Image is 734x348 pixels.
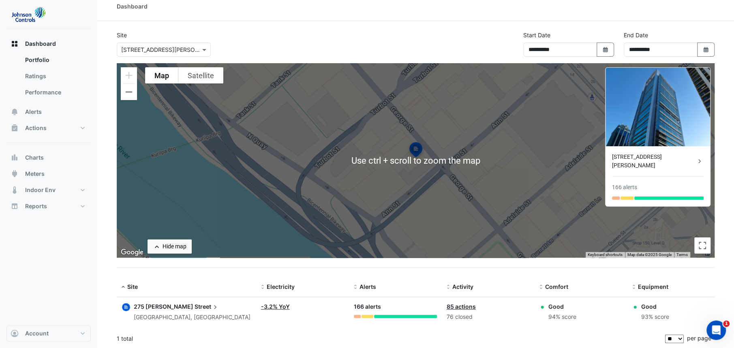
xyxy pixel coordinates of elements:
[624,31,648,39] label: End Date
[11,170,19,178] app-icon: Meters
[19,52,91,68] a: Portfolio
[706,320,726,340] iframe: Intercom live chat
[134,303,193,310] span: 275 [PERSON_NAME]
[612,153,695,170] div: [STREET_ADDRESS][PERSON_NAME]
[676,252,688,257] a: Terms (opens in new tab)
[11,108,19,116] app-icon: Alerts
[261,303,290,310] a: -3.2% YoY
[25,154,44,162] span: Charts
[25,186,56,194] span: Indoor Env
[638,283,668,290] span: Equipment
[117,31,127,39] label: Site
[25,108,42,116] span: Alerts
[195,302,219,311] span: Street
[11,154,19,162] app-icon: Charts
[163,242,186,251] div: Hide map
[354,302,437,312] div: 166 alerts
[11,124,19,132] app-icon: Actions
[548,302,576,311] div: Good
[606,68,710,146] img: 275 George Street
[25,329,49,337] span: Account
[6,149,91,166] button: Charts
[612,183,637,192] div: 166 alerts
[121,67,137,83] button: Zoom in
[588,252,623,258] button: Keyboard shortcuts
[25,40,56,48] span: Dashboard
[447,312,530,322] div: 76 closed
[117,2,148,11] div: Dashboard
[119,247,146,258] a: Open this area in Google Maps (opens a new window)
[452,283,473,290] span: Activity
[602,46,609,53] fa-icon: Select Date
[19,84,91,100] a: Performance
[545,283,568,290] span: Comfort
[548,312,576,322] div: 94% score
[6,198,91,214] button: Reports
[6,52,91,104] div: Dashboard
[25,170,45,178] span: Meters
[121,84,137,100] button: Zoom out
[10,6,46,23] img: Company Logo
[694,237,710,254] button: Toggle fullscreen view
[119,247,146,258] img: Google
[11,202,19,210] app-icon: Reports
[267,283,295,290] span: Electricity
[6,166,91,182] button: Meters
[702,46,710,53] fa-icon: Select Date
[145,67,178,83] button: Show street map
[6,104,91,120] button: Alerts
[148,239,192,254] button: Hide map
[25,202,47,210] span: Reports
[6,325,91,342] button: Account
[11,186,19,194] app-icon: Indoor Env
[11,40,19,48] app-icon: Dashboard
[134,313,250,322] div: [GEOGRAPHIC_DATA], [GEOGRAPHIC_DATA]
[25,124,47,132] span: Actions
[641,302,669,311] div: Good
[6,36,91,52] button: Dashboard
[6,120,91,136] button: Actions
[127,283,138,290] span: Site
[687,335,711,342] span: per page
[723,320,730,327] span: 1
[627,252,672,257] span: Map data ©2025 Google
[523,31,550,39] label: Start Date
[6,182,91,198] button: Indoor Env
[641,312,669,322] div: 93% score
[178,67,223,83] button: Show satellite imagery
[360,283,376,290] span: Alerts
[19,68,91,84] a: Ratings
[407,141,425,160] img: site-pin-selected.svg
[447,303,476,310] a: 85 actions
